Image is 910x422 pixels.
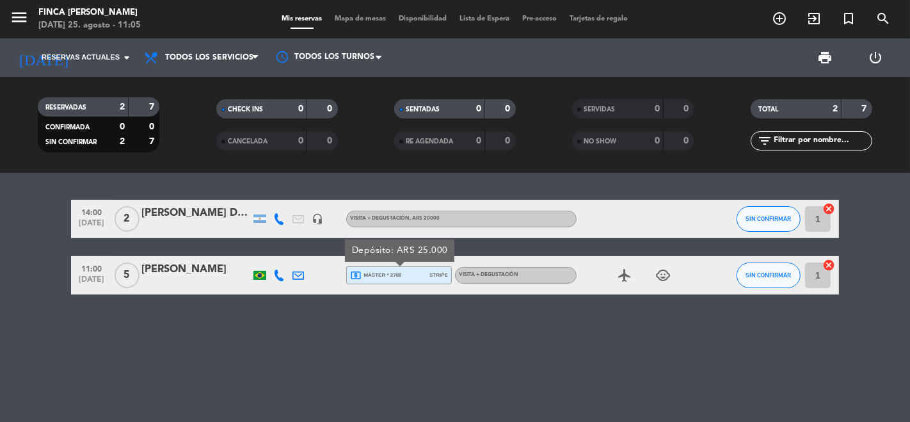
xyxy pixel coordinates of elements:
[10,8,29,27] i: menu
[655,268,671,283] i: child_care
[298,104,303,113] strong: 0
[617,268,632,283] i: airplanemode_active
[822,259,835,272] i: cancel
[38,19,141,32] div: [DATE] 25. agosto - 11:05
[312,213,323,225] i: headset_mic
[833,104,838,113] strong: 2
[516,15,564,22] span: Pre-acceso
[76,275,108,290] span: [DATE]
[10,44,77,72] i: [DATE]
[76,204,108,219] span: 14:00
[327,104,335,113] strong: 0
[45,124,90,131] span: CONFIRMADA
[850,38,901,77] div: LOG OUT
[115,206,140,232] span: 2
[119,50,134,65] i: arrow_drop_down
[584,106,615,113] span: SERVIDAS
[476,104,481,113] strong: 0
[149,102,157,111] strong: 7
[115,263,140,288] span: 5
[149,122,157,131] strong: 0
[861,104,869,113] strong: 7
[584,138,616,145] span: NO SHOW
[120,137,125,146] strong: 2
[165,53,253,62] span: Todos los servicios
[45,139,97,145] span: SIN CONFIRMAR
[298,136,303,145] strong: 0
[350,270,362,281] i: local_atm
[406,106,440,113] span: SENTADAS
[406,138,453,145] span: RE AGENDADA
[746,215,792,222] span: SIN CONFIRMAR
[141,261,250,278] div: [PERSON_NAME]
[429,271,448,279] span: stripe
[76,261,108,275] span: 11:00
[476,136,481,145] strong: 0
[683,104,691,113] strong: 0
[772,134,872,148] input: Filtrar por nombre...
[564,15,635,22] span: Tarjetas de regalo
[149,137,157,146] strong: 7
[875,11,891,26] i: search
[228,138,267,145] span: CANCELADA
[868,50,883,65] i: power_settings_new
[120,102,125,111] strong: 2
[757,133,772,149] i: filter_list
[806,11,822,26] i: exit_to_app
[228,106,263,113] span: CHECK INS
[42,52,120,63] span: Reservas actuales
[683,136,691,145] strong: 0
[10,8,29,31] button: menu
[746,272,792,279] span: SIN CONFIRMAR
[410,216,440,221] span: , ARS 20000
[45,104,86,111] span: RESERVADAS
[76,219,108,234] span: [DATE]
[655,136,660,145] strong: 0
[276,15,329,22] span: Mis reservas
[120,122,125,131] strong: 0
[345,239,454,262] div: Depósito: ARS 25.000
[758,106,778,113] span: TOTAL
[350,216,440,221] span: Visita + Degustación
[459,272,518,277] span: Visita + Degustación
[506,136,513,145] strong: 0
[737,263,801,288] button: SIN CONFIRMAR
[454,15,516,22] span: Lista de Espera
[655,104,660,113] strong: 0
[141,205,250,222] div: [PERSON_NAME] DrivingMza
[350,270,402,281] span: master * 2788
[737,206,801,232] button: SIN CONFIRMAR
[327,136,335,145] strong: 0
[817,50,833,65] span: print
[506,104,513,113] strong: 0
[393,15,454,22] span: Disponibilidad
[329,15,393,22] span: Mapa de mesas
[38,6,141,19] div: FINCA [PERSON_NAME]
[822,202,835,215] i: cancel
[841,11,856,26] i: turned_in_not
[772,11,787,26] i: add_circle_outline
